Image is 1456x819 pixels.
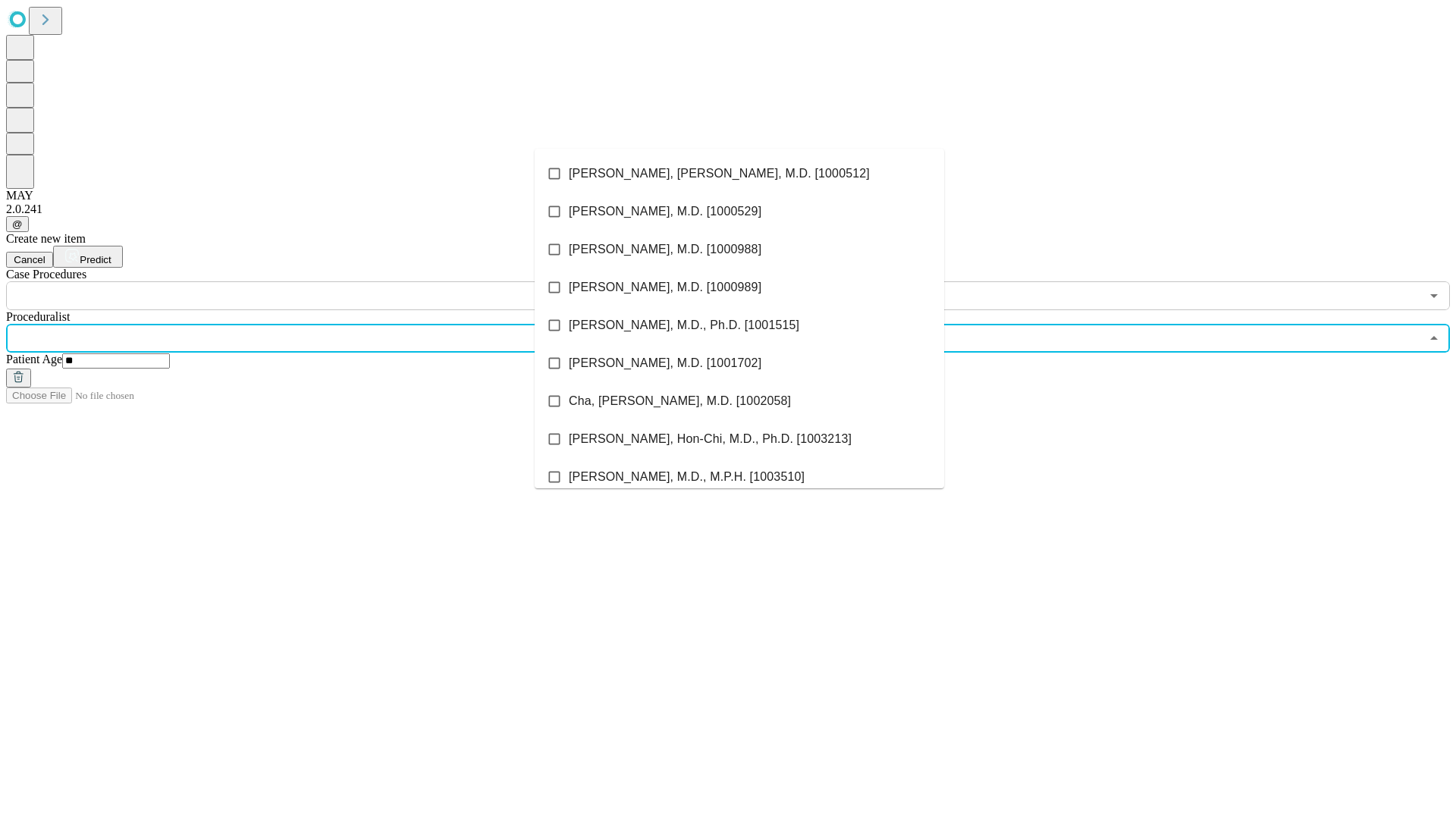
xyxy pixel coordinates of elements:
[569,278,761,297] span: [PERSON_NAME], M.D. [1000989]
[1423,328,1445,349] button: Close
[569,165,870,183] span: [PERSON_NAME], [PERSON_NAME], M.D. [1000512]
[569,430,852,448] span: [PERSON_NAME], Hon-Chi, M.D., Ph.D. [1003213]
[6,189,1450,202] div: MAY
[569,354,761,372] span: [PERSON_NAME], M.D. [1001702]
[6,353,62,366] span: Patient Age
[6,310,70,323] span: Proceduralist
[569,392,791,410] span: Cha, [PERSON_NAME], M.D. [1002058]
[6,268,86,281] span: Scheduled Procedure
[12,218,23,230] span: @
[569,468,805,486] span: [PERSON_NAME], M.D., M.P.H. [1003510]
[1423,285,1445,306] button: Open
[80,254,111,265] span: Predict
[569,240,761,259] span: [PERSON_NAME], M.D. [1000988]
[6,202,1450,216] div: 2.0.241
[569,202,761,221] span: [PERSON_NAME], M.D. [1000529]
[569,316,799,334] span: [PERSON_NAME], M.D., Ph.D. [1001515]
[53,246,123,268] button: Predict
[6,252,53,268] button: Cancel
[14,254,45,265] span: Cancel
[6,232,86,245] span: Create new item
[6,216,29,232] button: @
